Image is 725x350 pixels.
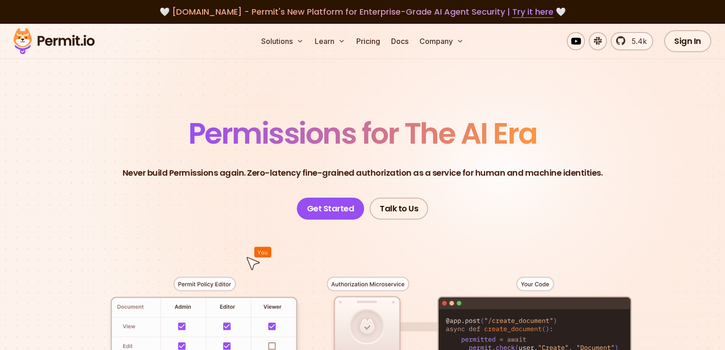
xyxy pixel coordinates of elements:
[664,30,711,52] a: Sign In
[22,5,703,18] div: 🤍 🤍
[512,6,553,18] a: Try it here
[9,26,99,57] img: Permit logo
[297,198,365,220] a: Get Started
[387,32,412,50] a: Docs
[311,32,349,50] button: Learn
[416,32,467,50] button: Company
[626,36,647,47] span: 5.4k
[353,32,384,50] a: Pricing
[370,198,428,220] a: Talk to Us
[172,6,553,17] span: [DOMAIN_NAME] - Permit's New Platform for Enterprise-Grade AI Agent Security |
[611,32,653,50] a: 5.4k
[188,113,537,154] span: Permissions for The AI Era
[123,167,603,179] p: Never build Permissions again. Zero-latency fine-grained authorization as a service for human and...
[258,32,307,50] button: Solutions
